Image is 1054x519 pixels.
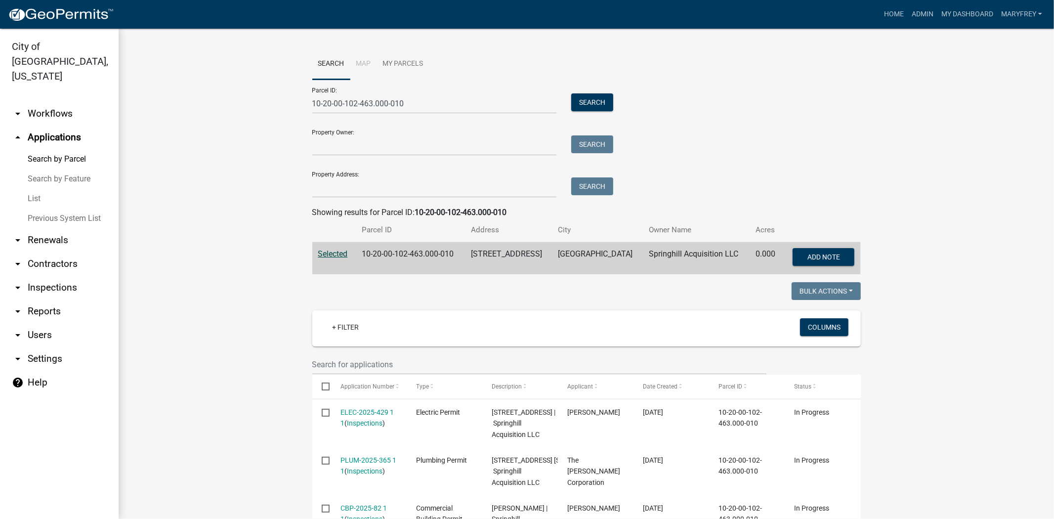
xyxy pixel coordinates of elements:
[567,383,593,390] span: Applicant
[340,456,396,476] a: PLUM-2025-365 1 1
[312,375,331,398] datatable-header-cell: Select
[356,218,465,242] th: Parcel ID
[908,5,937,24] a: Admin
[416,456,467,464] span: Plumbing Permit
[416,408,460,416] span: Electric Permit
[719,383,743,390] span: Parcel ID
[558,375,633,398] datatable-header-cell: Applicant
[465,218,552,242] th: Address
[795,504,830,512] span: In Progress
[792,282,861,300] button: Bulk Actions
[800,318,848,336] button: Columns
[750,218,783,242] th: Acres
[997,5,1046,24] a: MaryFrey
[571,177,613,195] button: Search
[12,108,24,120] i: arrow_drop_down
[492,408,555,439] span: 1403 SPRING ST 302 W 14th St | Springhill Acquisition LLC
[312,207,861,218] div: Showing results for Parcel ID:
[318,249,348,259] a: Selected
[571,135,613,153] button: Search
[492,383,522,390] span: Description
[356,242,465,275] td: 10-20-00-102-463.000-010
[750,242,783,275] td: 0.000
[407,375,482,398] datatable-header-cell: Type
[567,504,620,512] span: Liz Bell
[12,234,24,246] i: arrow_drop_down
[340,383,394,390] span: Application Number
[643,456,663,464] span: 06/30/2025
[312,48,350,80] a: Search
[567,456,620,487] span: The Stemler Corporation
[709,375,785,398] datatable-header-cell: Parcel ID
[347,419,382,427] a: Inspections
[880,5,908,24] a: Home
[415,208,507,217] strong: 10-20-00-102-463.000-010
[331,375,407,398] datatable-header-cell: Application Number
[312,354,767,375] input: Search for applications
[552,242,643,275] td: [GEOGRAPHIC_DATA]
[785,375,860,398] datatable-header-cell: Status
[416,383,429,390] span: Type
[340,407,397,430] div: ( )
[492,456,620,487] span: 1403 SPRING ST 1403 Spring St ( Dr. Black) | Springhill Acquisition LLC
[643,383,677,390] span: Date Created
[465,242,552,275] td: [STREET_ADDRESS]
[643,242,750,275] td: Springhill Acquisition LLC
[12,131,24,143] i: arrow_drop_up
[937,5,997,24] a: My Dashboard
[347,467,382,475] a: Inspections
[567,408,620,416] span: Tricia Yates
[719,456,762,476] span: 10-20-00-102-463.000-010
[12,282,24,294] i: arrow_drop_down
[643,218,750,242] th: Owner Name
[12,258,24,270] i: arrow_drop_down
[12,305,24,317] i: arrow_drop_down
[571,93,613,111] button: Search
[807,253,840,261] span: Add Note
[795,408,830,416] span: In Progress
[795,456,830,464] span: In Progress
[324,318,367,336] a: + Filter
[377,48,429,80] a: My Parcels
[719,408,762,428] span: 10-20-00-102-463.000-010
[12,329,24,341] i: arrow_drop_down
[340,408,394,428] a: ELEC-2025-429 1 1
[643,408,663,416] span: 08/08/2025
[12,377,24,389] i: help
[643,504,663,512] span: 06/26/2025
[552,218,643,242] th: City
[633,375,709,398] datatable-header-cell: Date Created
[793,248,854,266] button: Add Note
[795,383,812,390] span: Status
[12,353,24,365] i: arrow_drop_down
[482,375,558,398] datatable-header-cell: Description
[340,455,397,477] div: ( )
